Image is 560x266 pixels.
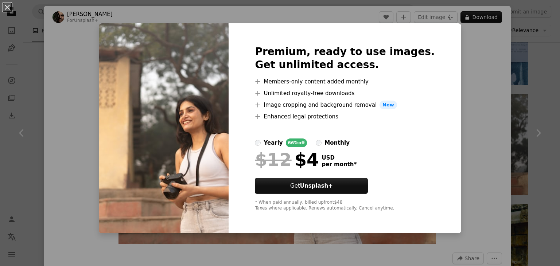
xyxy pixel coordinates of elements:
li: Members-only content added monthly [255,77,435,86]
div: 66% off [286,138,307,147]
input: yearly66%off [255,140,261,146]
strong: Unsplash+ [300,183,333,189]
li: Enhanced legal protections [255,112,435,121]
button: GetUnsplash+ [255,178,368,194]
span: USD [322,154,357,161]
div: yearly [264,138,283,147]
div: $4 [255,150,319,169]
img: premium_photo-1732893653454-fc20083a9620 [99,23,229,233]
span: per month * [322,161,357,168]
div: * When paid annually, billed upfront $48 Taxes where applicable. Renews automatically. Cancel any... [255,200,435,211]
h2: Premium, ready to use images. Get unlimited access. [255,45,435,71]
input: monthly [316,140,322,146]
span: New [380,101,397,109]
li: Image cropping and background removal [255,101,435,109]
span: $12 [255,150,291,169]
div: monthly [324,138,350,147]
li: Unlimited royalty-free downloads [255,89,435,98]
